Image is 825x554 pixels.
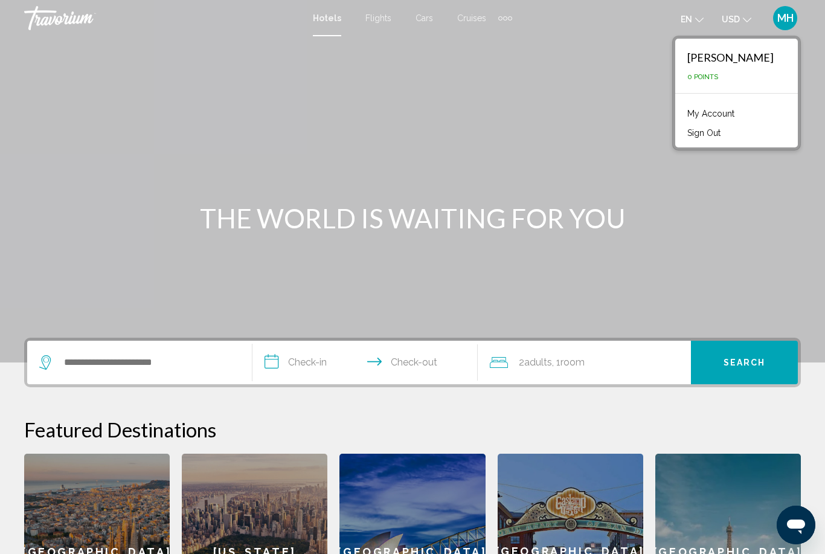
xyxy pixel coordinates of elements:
div: [PERSON_NAME] [687,51,774,64]
h1: THE WORLD IS WAITING FOR YOU [186,202,639,234]
a: My Account [681,106,740,121]
button: Sign Out [681,125,727,141]
a: Flights [365,13,391,23]
a: Hotels [313,13,341,23]
a: Cars [416,13,433,23]
button: Change currency [722,10,751,28]
span: Room [560,356,585,368]
span: Adults [524,356,552,368]
span: MH [777,12,794,24]
span: en [681,14,692,24]
button: Travelers: 2 adults, 0 children [478,341,691,384]
iframe: Button to launch messaging window [777,506,815,544]
button: Search [691,341,798,384]
span: 0 Points [687,73,718,81]
button: Change language [681,10,704,28]
span: Search [724,358,766,368]
span: , 1 [552,354,585,371]
button: User Menu [769,5,801,31]
a: Cruises [457,13,486,23]
h2: Featured Destinations [24,417,801,442]
div: Search widget [27,341,798,384]
span: USD [722,14,740,24]
a: Travorium [24,6,301,30]
button: Check in and out dates [252,341,478,384]
span: 2 [519,354,552,371]
button: Extra navigation items [498,8,512,28]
